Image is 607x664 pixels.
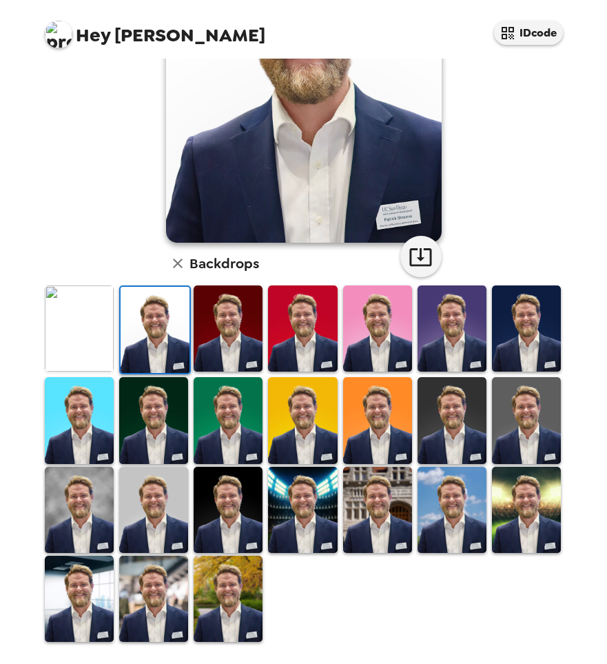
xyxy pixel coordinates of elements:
[189,252,259,274] h6: Backdrops
[45,14,265,45] span: [PERSON_NAME]
[45,285,114,372] img: Original
[76,23,110,48] span: Hey
[494,21,563,45] button: IDcode
[45,21,72,48] img: profile pic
